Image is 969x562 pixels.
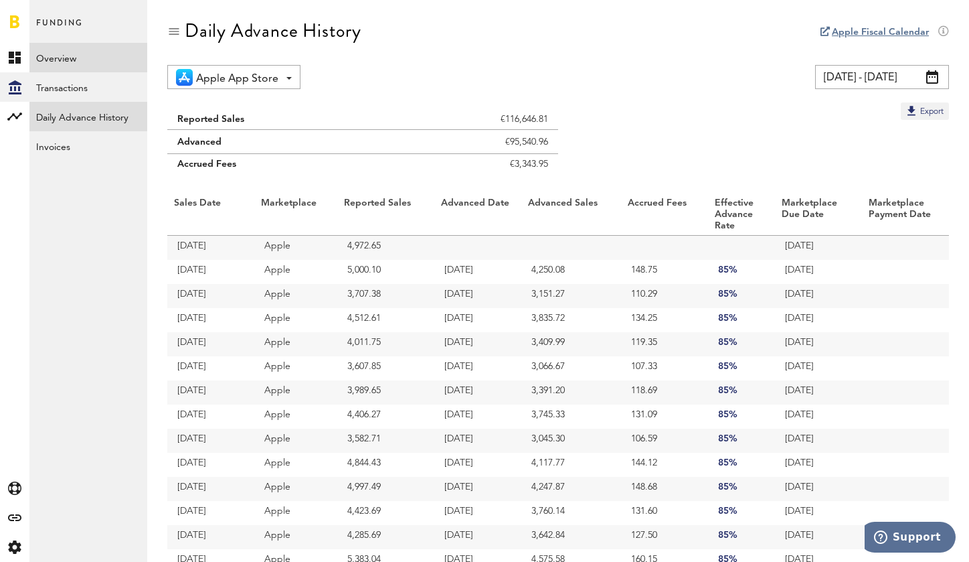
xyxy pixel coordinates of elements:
[621,380,708,405] td: 118.69
[621,453,708,477] td: 144.12
[521,453,621,477] td: 4,117.77
[901,102,949,120] button: Export
[254,453,337,477] td: Apple
[905,104,918,117] img: Export
[387,130,558,154] td: €95,540.96
[708,501,775,525] td: 85%
[621,501,708,525] td: 131.60
[621,194,708,236] th: Accrued Fees
[521,429,621,453] td: 3,045.30
[167,332,254,356] td: [DATE]
[29,131,147,161] a: Invoices
[621,332,708,356] td: 119.35
[176,69,193,86] img: 21.png
[29,72,147,102] a: Transactions
[434,501,521,525] td: [DATE]
[521,308,621,332] td: 3,835.72
[167,154,387,182] td: Accrued Fees
[865,522,956,555] iframe: Öffnet ein Widget, in dem Sie weitere Informationen finden
[621,308,708,332] td: 134.25
[167,477,254,501] td: [DATE]
[254,380,337,405] td: Apple
[167,525,254,549] td: [DATE]
[708,260,775,284] td: 85%
[167,130,387,154] td: Advanced
[708,477,775,501] td: 85%
[434,380,521,405] td: [DATE]
[832,27,929,37] a: Apple Fiscal Calendar
[621,525,708,549] td: 127.50
[521,525,621,549] td: 3,642.84
[621,477,708,501] td: 148.68
[185,20,361,42] div: Daily Advance History
[36,15,83,43] span: Funding
[254,194,337,236] th: Marketplace
[337,332,434,356] td: 4,011.75
[337,380,434,405] td: 3,989.65
[775,332,862,356] td: [DATE]
[167,102,387,130] td: Reported Sales
[337,525,434,549] td: 4,285.69
[434,332,521,356] td: [DATE]
[708,308,775,332] td: 85%
[775,405,862,429] td: [DATE]
[167,284,254,308] td: [DATE]
[254,429,337,453] td: Apple
[775,308,862,332] td: [DATE]
[708,429,775,453] td: 85%
[434,260,521,284] td: [DATE]
[775,453,862,477] td: [DATE]
[167,405,254,429] td: [DATE]
[337,356,434,380] td: 3,607.85
[775,284,862,308] td: [DATE]
[167,453,254,477] td: [DATE]
[521,260,621,284] td: 4,250.08
[521,405,621,429] td: 3,745.33
[708,284,775,308] td: 85%
[337,477,434,501] td: 4,997.49
[434,525,521,549] td: [DATE]
[521,380,621,405] td: 3,391.20
[337,405,434,429] td: 4,406.27
[862,194,949,236] th: Marketplace Payment Date
[167,429,254,453] td: [DATE]
[708,356,775,380] td: 85%
[254,405,337,429] td: Apple
[775,429,862,453] td: [DATE]
[387,102,558,130] td: €116,646.81
[337,194,434,236] th: Reported Sales
[434,356,521,380] td: [DATE]
[621,260,708,284] td: 148.75
[708,525,775,549] td: 85%
[337,284,434,308] td: 3,707.38
[621,284,708,308] td: 110.29
[775,477,862,501] td: [DATE]
[167,236,254,260] td: [DATE]
[167,356,254,380] td: [DATE]
[337,501,434,525] td: 4,423.69
[337,429,434,453] td: 3,582.71
[708,332,775,356] td: 85%
[434,194,521,236] th: Advanced Date
[775,236,862,260] td: [DATE]
[254,525,337,549] td: Apple
[521,194,621,236] th: Advanced Sales
[621,405,708,429] td: 131.09
[254,332,337,356] td: Apple
[254,260,337,284] td: Apple
[775,356,862,380] td: [DATE]
[521,501,621,525] td: 3,760.14
[434,405,521,429] td: [DATE]
[521,356,621,380] td: 3,066.67
[434,453,521,477] td: [DATE]
[708,380,775,405] td: 85%
[167,308,254,332] td: [DATE]
[337,308,434,332] td: 4,512.61
[337,236,434,260] td: 4,972.65
[621,356,708,380] td: 107.33
[621,429,708,453] td: 106.59
[434,477,521,501] td: [DATE]
[254,501,337,525] td: Apple
[708,405,775,429] td: 85%
[708,453,775,477] td: 85%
